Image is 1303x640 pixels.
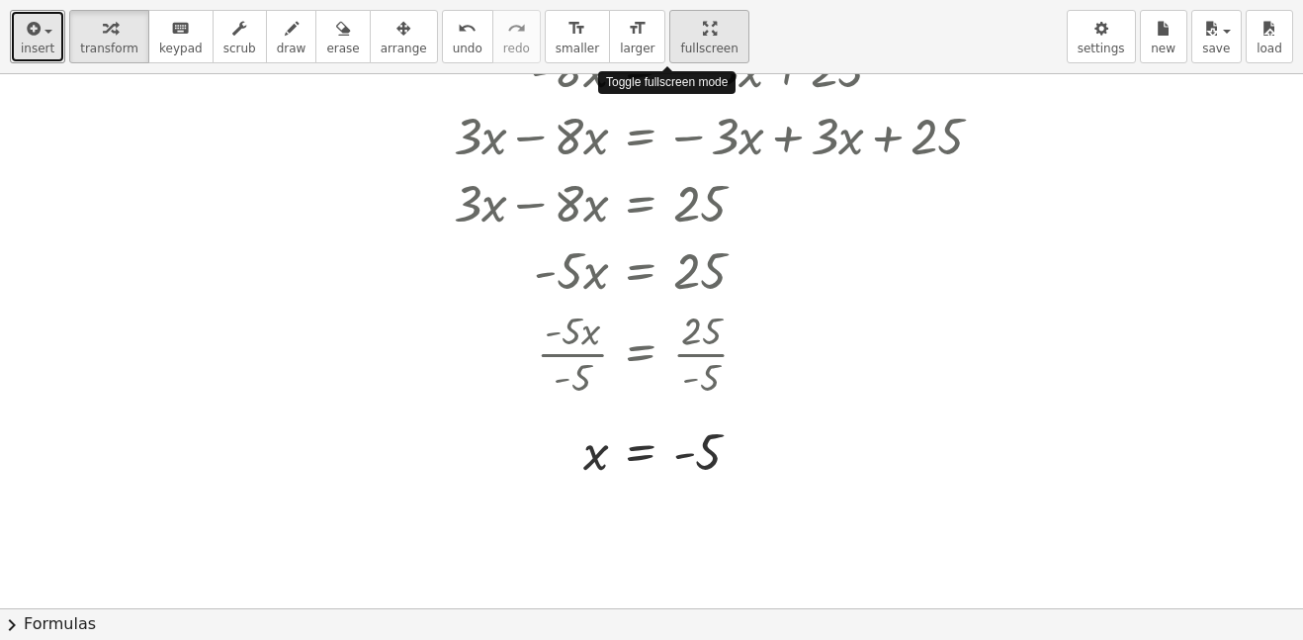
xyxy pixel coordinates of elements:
[381,42,427,55] span: arrange
[609,10,665,63] button: format_sizelarger
[1257,42,1282,55] span: load
[628,17,647,41] i: format_size
[458,17,477,41] i: undo
[1202,42,1230,55] span: save
[21,42,54,55] span: insert
[159,42,203,55] span: keypad
[507,17,526,41] i: redo
[556,42,599,55] span: smaller
[492,10,541,63] button: redoredo
[10,10,65,63] button: insert
[315,10,370,63] button: erase
[1140,10,1187,63] button: new
[545,10,610,63] button: format_sizesmaller
[442,10,493,63] button: undoundo
[148,10,214,63] button: keyboardkeypad
[567,17,586,41] i: format_size
[370,10,438,63] button: arrange
[453,42,482,55] span: undo
[503,42,530,55] span: redo
[80,42,138,55] span: transform
[277,42,306,55] span: draw
[1151,42,1175,55] span: new
[223,42,256,55] span: scrub
[620,42,654,55] span: larger
[680,42,738,55] span: fullscreen
[326,42,359,55] span: erase
[1067,10,1136,63] button: settings
[1078,42,1125,55] span: settings
[266,10,317,63] button: draw
[1246,10,1293,63] button: load
[69,10,149,63] button: transform
[171,17,190,41] i: keyboard
[1191,10,1242,63] button: save
[669,10,748,63] button: fullscreen
[598,71,736,94] div: Toggle fullscreen mode
[213,10,267,63] button: scrub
